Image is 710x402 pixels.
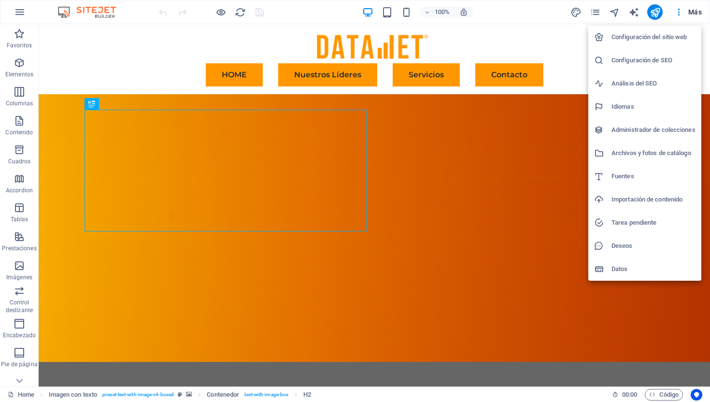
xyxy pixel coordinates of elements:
[611,217,696,229] h6: Tarea pendiente
[611,101,696,113] h6: Idiomas
[611,240,696,252] h6: Deseos
[611,171,696,182] h6: Fuentes
[611,78,696,89] h6: Análisis del SEO
[611,263,696,275] h6: Datos
[611,55,696,66] h6: Configuración de SEO
[611,147,696,159] h6: Archivos y fotos de catálogo
[611,124,696,136] h6: Administrador de colecciones
[611,194,696,205] h6: Importación de contenido
[611,31,696,43] h6: Configuración del sitio web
